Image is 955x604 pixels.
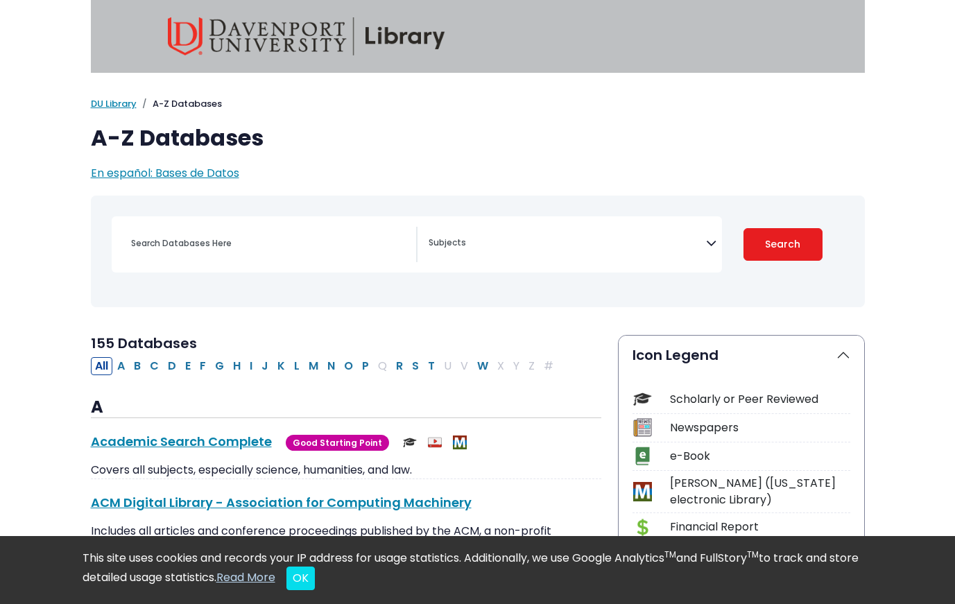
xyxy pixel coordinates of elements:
div: [PERSON_NAME] ([US_STATE] electronic Library) [670,475,850,508]
button: Filter Results L [290,357,304,375]
sup: TM [747,549,759,560]
img: Icon Financial Report [633,518,652,537]
sup: TM [664,549,676,560]
div: e-Book [670,448,850,465]
button: Filter Results P [358,357,373,375]
input: Search database by title or keyword [123,233,416,253]
button: Filter Results S [408,357,423,375]
button: Submit for Search Results [743,228,823,261]
button: Close [286,567,315,590]
a: DU Library [91,97,137,110]
img: Icon MeL (Michigan electronic Library) [633,482,652,501]
button: Filter Results M [304,357,322,375]
button: Filter Results G [211,357,228,375]
img: Icon e-Book [633,447,652,465]
a: Read More [216,569,275,585]
h1: A-Z Databases [91,125,865,151]
textarea: Search [429,239,706,250]
div: Scholarly or Peer Reviewed [670,391,850,408]
img: MeL (Michigan electronic Library) [453,435,467,449]
button: Filter Results I [246,357,257,375]
p: Covers all subjects, especially science, humanities, and law. [91,462,601,478]
img: Icon Scholarly or Peer Reviewed [633,390,652,408]
a: En español: Bases de Datos [91,165,239,181]
button: Filter Results J [257,357,273,375]
li: A-Z Databases [137,97,222,111]
span: Good Starting Point [286,435,389,451]
div: This site uses cookies and records your IP address for usage statistics. Additionally, we use Goo... [83,550,873,590]
div: Financial Report [670,519,850,535]
h3: A [91,397,601,418]
button: Filter Results B [130,357,145,375]
nav: Search filters [91,196,865,307]
button: Filter Results D [164,357,180,375]
div: Alpha-list to filter by first letter of database name [91,357,559,373]
button: Filter Results F [196,357,210,375]
button: Icon Legend [619,336,864,374]
div: Newspapers [670,420,850,436]
button: All [91,357,112,375]
button: Filter Results H [229,357,245,375]
nav: breadcrumb [91,97,865,111]
button: Filter Results T [424,357,439,375]
a: ACM Digital Library - Association for Computing Machinery [91,494,472,511]
button: Filter Results W [473,357,492,375]
img: Scholarly or Peer Reviewed [403,435,417,449]
button: Filter Results K [273,357,289,375]
button: Filter Results R [392,357,407,375]
img: Audio & Video [428,435,442,449]
span: 155 Databases [91,334,197,353]
button: Filter Results C [146,357,163,375]
button: Filter Results O [340,357,357,375]
a: Academic Search Complete [91,433,272,450]
img: Icon Newspapers [633,418,652,437]
p: Includes all articles and conference proceedings published by the ACM, a non-profit international... [91,523,601,573]
img: Davenport University Library [168,17,445,55]
button: Filter Results N [323,357,339,375]
button: Filter Results A [113,357,129,375]
button: Filter Results E [181,357,195,375]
